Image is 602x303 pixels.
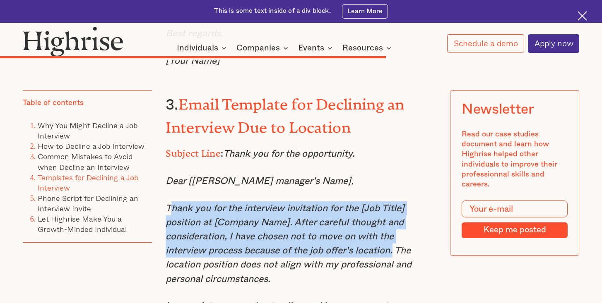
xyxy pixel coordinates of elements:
a: Templates for Declining a Job Interview [38,172,138,193]
div: Events [298,43,335,53]
a: Phone Script for Declining an Interview Invite [38,192,138,214]
a: Why You Might Decline a Job Interview [38,119,137,141]
div: Table of contents [23,98,84,108]
strong: Subject Line [166,148,221,154]
div: This is some text inside of a div block. [214,7,330,16]
strong: Email Template for Declining an Interview Due to Location [166,95,404,129]
div: Individuals [177,43,218,53]
a: Common Mistakes to Avoid when Decline an Interview [38,150,132,172]
div: Resources [342,43,394,53]
h3: 3. [166,91,436,138]
div: Companies [236,43,280,53]
a: Schedule a demo [447,34,524,52]
a: Apply now [528,34,580,53]
div: Events [298,43,324,53]
div: Read our case studies document and learn how Highrise helped other individuals to improve their p... [462,129,568,189]
div: Companies [236,43,291,53]
em: [Your Name] [166,56,220,65]
em: Thank you for the opportunity. [223,149,355,158]
em: Dear [[PERSON_NAME] manager's Name], [166,177,354,186]
img: Highrise logo [23,26,123,57]
div: Resources [342,43,383,53]
a: How to Decline a Job Interview [38,140,144,152]
em: Thank you for the interview invitation for the [Job Title] position at [Company Name]. After care... [166,204,412,283]
form: Modal Form [462,200,568,238]
a: Learn More [342,4,388,19]
img: Cross icon [578,11,587,21]
a: Let Highrise Make You a Growth-Minded Individual [38,213,127,235]
p: : [166,144,436,161]
div: Individuals [177,43,229,53]
input: Keep me posted [462,222,568,238]
input: Your e-mail [462,200,568,217]
div: Newsletter [462,102,534,118]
